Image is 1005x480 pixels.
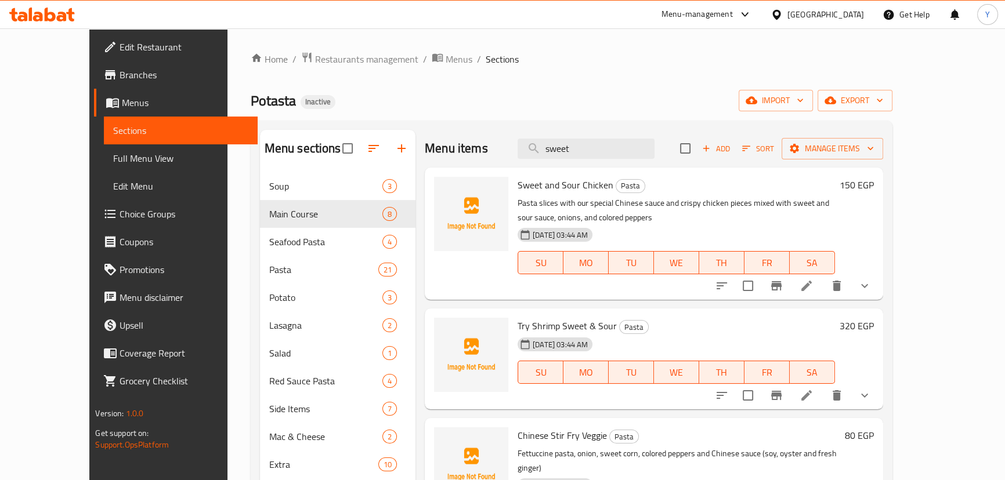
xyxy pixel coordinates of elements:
button: Branch-specific-item [762,381,790,409]
span: Mac & Cheese [269,430,382,443]
a: Promotions [94,256,257,283]
span: Pasta [616,179,645,192]
span: import [748,93,804,108]
button: import [739,90,813,111]
span: Potasta [251,88,296,114]
h2: Menu items [425,140,488,157]
h6: 80 EGP [845,427,874,443]
div: Inactive [301,95,335,109]
span: Menus [122,96,248,110]
button: TU [609,361,654,384]
span: Y [985,8,990,21]
span: Restaurants management [315,52,418,66]
div: Lasagna2 [260,311,416,339]
div: items [382,179,397,193]
span: Branches [120,68,248,82]
a: Menus [432,52,472,67]
button: FR [744,361,790,384]
span: SU [523,364,559,381]
span: 3 [383,292,396,303]
span: WE [659,364,695,381]
span: Soup [269,179,382,193]
div: items [382,374,397,388]
button: SU [518,251,563,274]
span: [DATE] 03:44 AM [528,230,592,241]
button: TH [699,251,744,274]
span: Coverage Report [120,346,248,360]
div: items [382,290,397,304]
div: Seafood Pasta4 [260,228,416,256]
span: Full Menu View [113,151,248,165]
div: Menu-management [661,8,733,21]
span: TU [613,364,649,381]
span: Pasta [620,321,648,334]
img: Sweet and Sour Chicken [434,177,508,251]
span: Pasta [269,263,378,277]
span: Select section [673,136,697,161]
div: Pasta [616,179,645,193]
span: Lasagna [269,318,382,332]
span: TH [704,254,740,271]
a: Edit Menu [104,172,257,200]
span: Potato [269,290,382,304]
a: Support.OpsPlatform [95,437,169,452]
button: SU [518,361,563,384]
a: Coupons [94,228,257,256]
div: Potato3 [260,283,416,311]
span: Upsell [120,318,248,332]
button: export [818,90,892,111]
span: SU [523,254,559,271]
span: Main Course [269,207,382,221]
button: Add [697,140,735,158]
button: MO [563,361,609,384]
button: sort-choices [708,272,736,300]
span: Coupons [120,235,248,249]
span: Sweet and Sour Chicken [518,176,613,194]
div: Salad1 [260,339,416,367]
div: items [378,263,397,277]
span: Sections [486,52,519,66]
span: Try Shrimp Sweet & Sour [518,317,617,334]
span: Pasta [610,430,638,443]
div: Side Items [269,402,382,416]
div: Main Course8 [260,200,416,228]
div: items [378,457,397,471]
span: SA [794,254,830,271]
span: export [827,93,883,108]
span: 8 [383,209,396,220]
div: Seafood Pasta [269,235,382,249]
span: MO [568,254,604,271]
button: Add section [388,134,415,162]
div: Side Items7 [260,395,416,423]
button: Branch-specific-item [762,272,790,300]
span: WE [659,254,695,271]
a: Edit menu item [800,388,814,402]
span: Salad [269,346,382,360]
span: Select all sections [335,136,360,161]
div: items [382,207,397,221]
input: search [518,139,655,159]
div: items [382,318,397,332]
span: Menus [446,52,472,66]
span: Edit Menu [113,179,248,193]
a: Menus [94,89,257,117]
span: Menu disclaimer [120,290,248,304]
a: Full Menu View [104,144,257,172]
div: Red Sauce Pasta4 [260,367,416,395]
span: Add [700,142,732,155]
span: [DATE] 03:44 AM [528,339,592,350]
svg: Show Choices [858,279,872,293]
span: SA [794,364,830,381]
span: Inactive [301,97,335,107]
button: WE [654,361,699,384]
button: Manage items [782,138,883,159]
h2: Menu sections [265,140,341,157]
div: Pasta [609,430,639,443]
span: Manage items [791,141,874,156]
